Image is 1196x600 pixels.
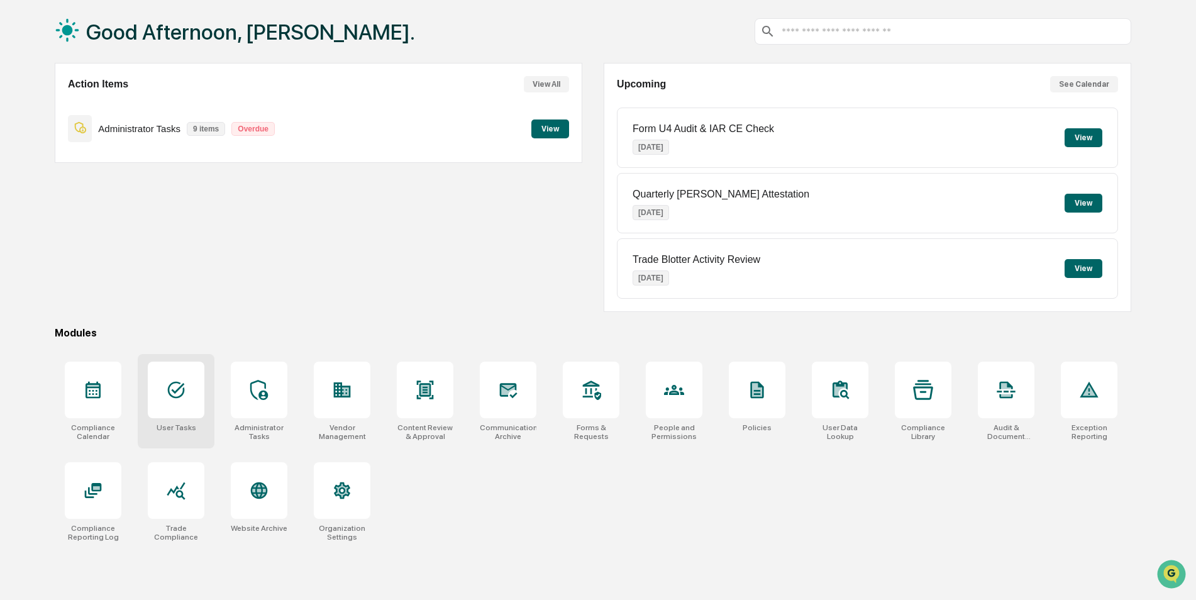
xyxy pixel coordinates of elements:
[13,26,229,47] p: How can we help?
[1065,194,1102,213] button: View
[633,123,774,135] p: Form U4 Audit & IAR CE Check
[617,79,666,90] h2: Upcoming
[157,423,196,432] div: User Tasks
[68,79,128,90] h2: Action Items
[646,423,702,441] div: People and Permissions
[1065,259,1102,278] button: View
[25,182,79,195] span: Data Lookup
[43,109,159,119] div: We're available if you need us!
[13,184,23,194] div: 🔎
[633,205,669,220] p: [DATE]
[812,423,868,441] div: User Data Lookup
[1061,423,1117,441] div: Exception Reporting
[98,123,180,134] p: Administrator Tasks
[1156,558,1190,592] iframe: Open customer support
[8,153,86,176] a: 🖐️Preclearance
[86,153,161,176] a: 🗄️Attestations
[531,122,569,134] a: View
[65,423,121,441] div: Compliance Calendar
[13,96,35,119] img: 1746055101610-c473b297-6a78-478c-a979-82029cc54cd1
[65,524,121,542] div: Compliance Reporting Log
[531,119,569,138] button: View
[480,423,536,441] div: Communications Archive
[978,423,1034,441] div: Audit & Document Logs
[633,254,760,265] p: Trade Blotter Activity Review
[214,100,229,115] button: Start new chat
[633,270,669,286] p: [DATE]
[563,423,619,441] div: Forms & Requests
[231,524,287,533] div: Website Archive
[743,423,772,432] div: Policies
[524,76,569,92] button: View All
[314,524,370,542] div: Organization Settings
[633,140,669,155] p: [DATE]
[231,423,287,441] div: Administrator Tasks
[314,423,370,441] div: Vendor Management
[25,158,81,171] span: Preclearance
[231,122,275,136] p: Overdue
[895,423,951,441] div: Compliance Library
[86,19,415,45] h1: Good Afternoon, [PERSON_NAME].
[125,213,152,223] span: Pylon
[8,177,84,200] a: 🔎Data Lookup
[43,96,206,109] div: Start new chat
[397,423,453,441] div: Content Review & Approval
[1065,128,1102,147] button: View
[104,158,156,171] span: Attestations
[187,122,225,136] p: 9 items
[148,524,204,542] div: Trade Compliance
[633,189,809,200] p: Quarterly [PERSON_NAME] Attestation
[91,160,101,170] div: 🗄️
[55,327,1131,339] div: Modules
[1050,76,1118,92] button: See Calendar
[13,160,23,170] div: 🖐️
[89,213,152,223] a: Powered byPylon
